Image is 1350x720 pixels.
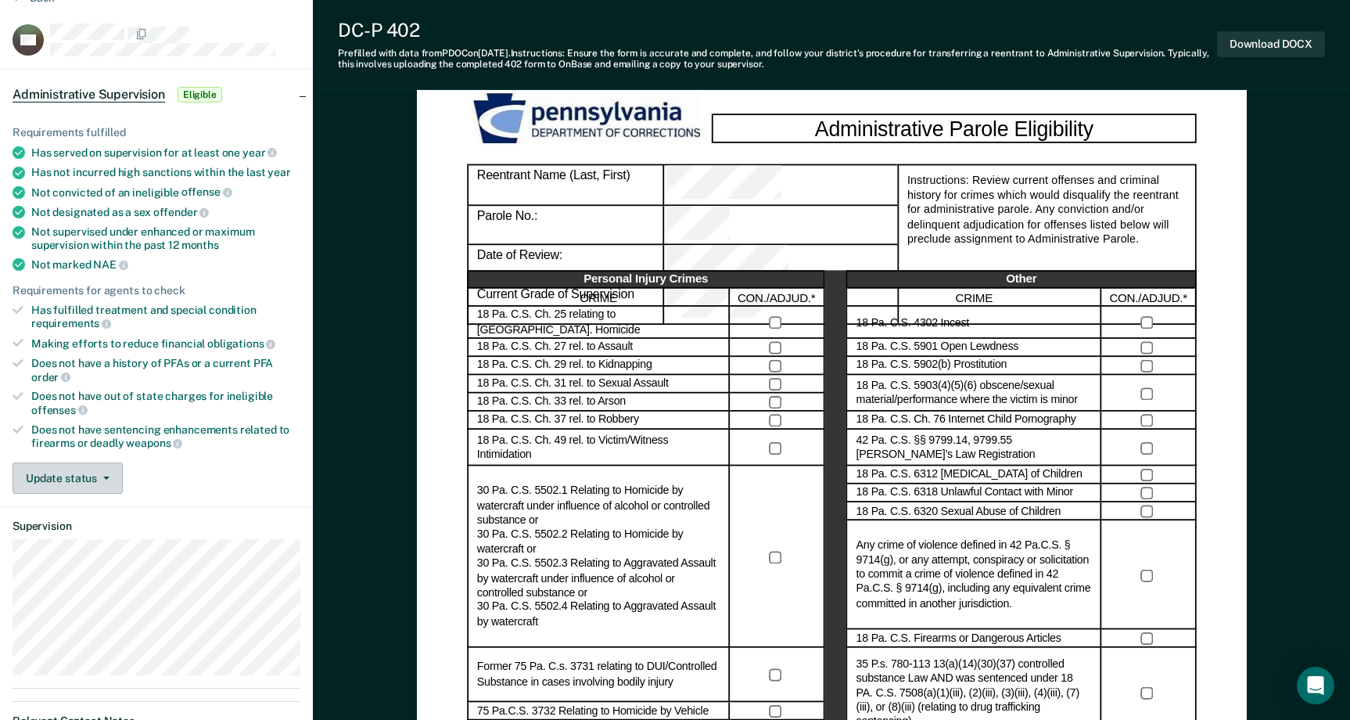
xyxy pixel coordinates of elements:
[126,437,182,449] span: weapons
[31,185,300,200] div: Not convicted of an ineligible
[467,245,664,285] div: Date of Review:
[476,704,708,719] label: 75 Pa.C.S. 3732 Relating to Homicide by Vehicle
[31,146,300,160] div: Has served on supervision for at least one
[476,413,638,428] label: 18 Pa. C.S. Ch. 37 rel. to Robbery
[476,308,720,337] label: 18 Pa. C.S. Ch. 25 relating to [GEOGRAPHIC_DATA]. Homicide
[476,434,720,463] label: 18 Pa. C.S. Ch. 49 rel. to Victim/Witness Intimidation
[31,390,300,416] div: Does not have out of state charges for ineligible
[856,315,968,330] label: 18 Pa. C.S. 4302 Incest
[178,87,222,103] span: Eligible
[730,289,824,307] div: CON./ADJUD.*
[153,206,210,218] span: offender
[856,486,1072,501] label: 18 Pa. C.S. 6318 Unlawful Contact with Minor
[856,340,1018,355] label: 18 Pa. C.S. 5901 Open Lewdness
[31,423,300,450] div: Does not have sentencing enhancements related to firearms or deadly
[31,317,111,329] span: requirements
[467,271,824,289] div: Personal Injury Crimes
[13,126,300,139] div: Requirements fulfilled
[338,48,1217,70] div: Prefilled with data from PDOC on [DATE] . Instructions: Ensure the form is accurate and complete,...
[31,404,88,416] span: offenses
[476,484,720,630] label: 30 Pa. C.S. 5502.1 Relating to Homicide by watercraft under influence of alcohol or controlled su...
[897,164,1196,324] div: Instructions: Review current offenses and criminal history for crimes which would disqualify the ...
[13,87,165,103] span: Administrative Supervision
[476,661,720,689] label: Former 75 Pa. C.s. 3731 relating to DUI/Controlled Substance in cases involving bodily injury
[1217,31,1325,57] button: Download DOCX
[846,289,1101,307] div: CRIME
[856,468,1082,483] label: 18 Pa. C.S. 6312 [MEDICAL_DATA] of Children
[476,376,668,391] label: 18 Pa. C.S. Ch. 31 rel. to Sexual Assault
[467,164,664,205] div: Reentrant Name (Last, First)
[467,88,712,150] img: PDOC Logo
[856,413,1075,428] label: 18 Pa. C.S. Ch. 76 Internet Child Pornography
[267,166,290,178] span: year
[476,340,632,355] label: 18 Pa. C.S. Ch. 27 rel. to Assault
[93,258,127,271] span: NAE
[31,205,300,219] div: Not designated as a sex
[13,463,123,494] button: Update status
[664,245,897,285] div: Date of Review:
[467,205,664,245] div: Parole No.:
[338,19,1217,41] div: DC-P 402
[476,358,652,373] label: 18 Pa. C.S. Ch. 29 rel. to Kidnapping
[31,357,300,383] div: Does not have a history of PFAs or a current PFA order
[467,289,730,307] div: CRIME
[13,284,300,297] div: Requirements for agents to check
[31,304,300,330] div: Has fulfilled treatment and special condition
[31,225,300,252] div: Not supervised under enhanced or maximum supervision within the past 12
[856,504,1061,519] label: 18 Pa. C.S. 6320 Sexual Abuse of Children
[856,358,1007,373] label: 18 Pa. C.S. 5902(b) Prostitution
[31,337,300,351] div: Making efforts to reduce financial
[181,185,232,198] span: offense
[13,520,300,533] dt: Supervision
[31,166,300,179] div: Has not incurred high sanctions within the last
[31,257,300,272] div: Not marked
[846,271,1197,289] div: Other
[664,164,897,205] div: Reentrant Name (Last, First)
[1101,289,1196,307] div: CON./ADJUD.*
[1297,667,1334,704] div: Open Intercom Messenger
[856,538,1091,611] label: Any crime of violence defined in 42 Pa.C.S. § 9714(g), or any attempt, conspiracy or solicitation...
[242,146,277,159] span: year
[856,379,1091,408] label: 18 Pa. C.S. 5903(4)(5)(6) obscene/sexual material/performance where the victim is minor
[711,113,1196,143] div: Administrative Parole Eligibility
[181,239,219,251] span: months
[856,434,1091,463] label: 42 Pa. C.S. §§ 9799.14, 9799.55 [PERSON_NAME]’s Law Registration
[207,337,275,350] span: obligations
[476,395,625,410] label: 18 Pa. C.S. Ch. 33 rel. to Arson
[664,205,897,245] div: Parole No.:
[856,632,1061,646] label: 18 Pa. C.S. Firearms or Dangerous Articles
